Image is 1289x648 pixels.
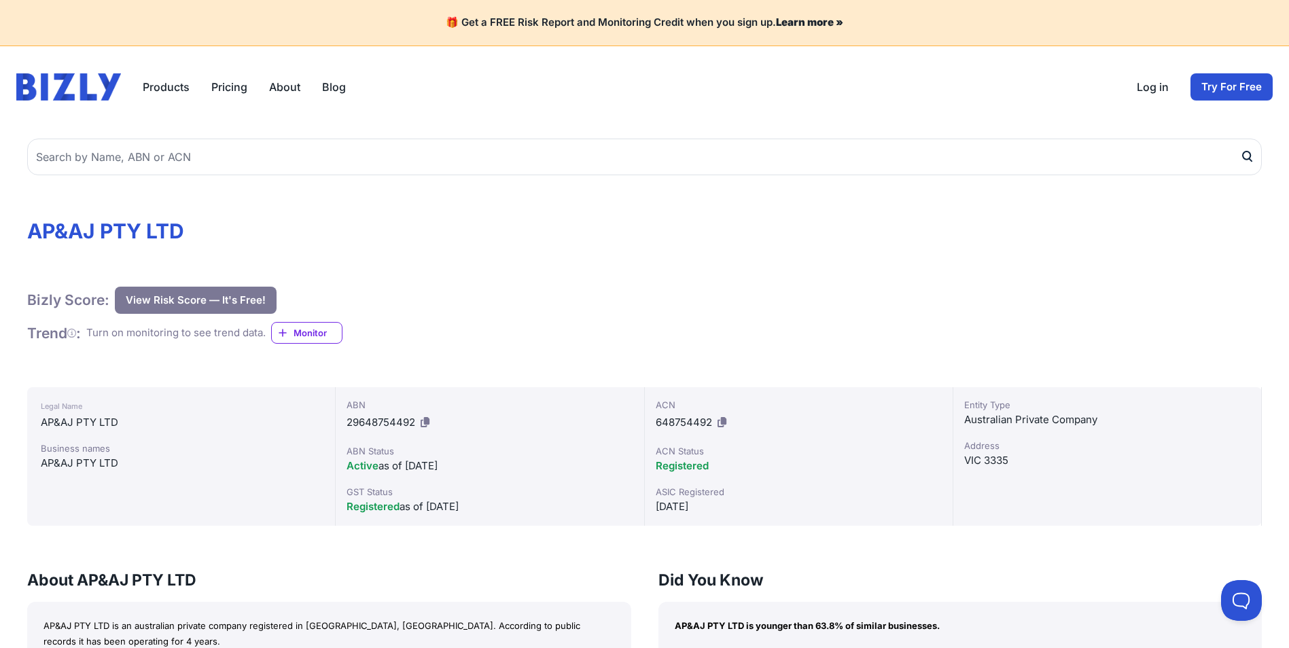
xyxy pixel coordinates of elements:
a: Log in [1137,79,1169,95]
span: Registered [656,459,709,472]
span: Active [347,459,378,472]
span: 29648754492 [347,416,415,429]
h1: AP&AJ PTY LTD [27,219,1262,243]
div: VIC 3335 [964,452,1250,469]
iframe: Toggle Customer Support [1221,580,1262,621]
div: AP&AJ PTY LTD [41,455,321,471]
a: Learn more » [776,16,843,29]
a: Pricing [211,79,247,95]
div: [DATE] [656,499,942,515]
span: 648754492 [656,416,712,429]
div: ASIC Registered [656,485,942,499]
p: AP&AJ PTY LTD is younger than 63.8% of similar businesses. [675,618,1246,634]
div: ACN Status [656,444,942,458]
a: Try For Free [1190,73,1273,101]
h1: Trend : [27,324,81,342]
a: Monitor [271,322,342,344]
div: ACN [656,398,942,412]
button: Products [143,79,190,95]
input: Search by Name, ABN or ACN [27,139,1262,175]
h4: 🎁 Get a FREE Risk Report and Monitoring Credit when you sign up. [16,16,1273,29]
a: About [269,79,300,95]
h1: Bizly Score: [27,291,109,309]
a: Blog [322,79,346,95]
div: AP&AJ PTY LTD [41,414,321,431]
div: GST Status [347,485,633,499]
div: Address [964,439,1250,452]
h3: Did You Know [658,569,1262,591]
div: as of [DATE] [347,499,633,515]
div: Business names [41,442,321,455]
div: ABN Status [347,444,633,458]
div: as of [DATE] [347,458,633,474]
div: Entity Type [964,398,1250,412]
div: Australian Private Company [964,412,1250,428]
span: Monitor [294,326,342,340]
div: Turn on monitoring to see trend data. [86,325,266,341]
button: View Risk Score — It's Free! [115,287,277,314]
div: ABN [347,398,633,412]
div: Legal Name [41,398,321,414]
span: Registered [347,500,400,513]
h3: About AP&AJ PTY LTD [27,569,631,591]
